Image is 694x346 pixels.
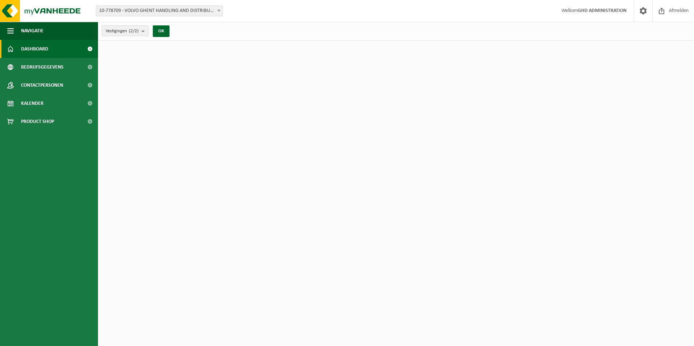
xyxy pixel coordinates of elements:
button: Vestigingen(2/2) [102,25,148,36]
span: Navigatie [21,22,44,40]
span: 10-778709 - VOLVO GHENT HANDLING AND DISTRIBUTION - DESTELDONK [96,5,223,16]
span: Vestigingen [106,26,139,37]
span: Dashboard [21,40,48,58]
span: Bedrijfsgegevens [21,58,64,76]
span: Product Shop [21,112,54,131]
button: OK [153,25,170,37]
span: 10-778709 - VOLVO GHENT HANDLING AND DISTRIBUTION - DESTELDONK [96,6,223,16]
span: Kalender [21,94,44,112]
count: (2/2) [129,29,139,33]
strong: GHD ADMINISTRATION [578,8,626,13]
span: Contactpersonen [21,76,63,94]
